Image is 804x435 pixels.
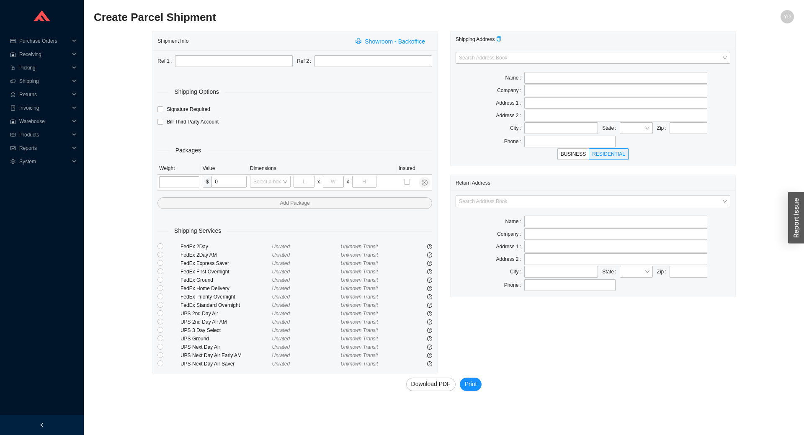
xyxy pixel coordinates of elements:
[323,176,344,188] input: W
[419,177,430,188] button: close-circle
[180,293,272,301] div: FedEx Priority Overnight
[180,360,272,368] div: UPS Next Day Air Saver
[180,335,272,343] div: UPS Ground
[201,162,248,175] th: Value
[456,175,730,190] div: Return Address
[39,422,44,427] span: left
[272,252,290,258] span: Unrated
[427,311,432,316] span: question-circle
[505,216,524,227] label: Name
[352,176,376,188] input: H
[272,269,290,275] span: Unrated
[427,244,432,249] span: question-circle
[19,34,70,48] span: Purchase Orders
[602,266,619,278] label: State
[340,269,378,275] span: Unknown Transit
[340,344,378,350] span: Unknown Transit
[496,35,501,44] div: Copy
[168,87,225,97] span: Shipping Options
[427,294,432,299] span: question-circle
[340,286,378,291] span: Unknown Transit
[340,336,378,342] span: Unknown Transit
[19,128,70,142] span: Products
[180,301,272,309] div: FedEx Standard Overnight
[465,379,477,389] span: Print
[297,55,314,67] label: Ref 2
[272,244,290,250] span: Unrated
[340,277,378,283] span: Unknown Transit
[340,327,378,333] span: Unknown Transit
[272,277,290,283] span: Unrated
[180,309,272,318] div: UPS 2nd Day Air
[19,101,70,115] span: Invoicing
[657,266,670,278] label: Zip
[496,241,524,252] label: Address 1
[411,379,451,389] span: Download PDF
[180,284,272,293] div: FedEx Home Delivery
[272,286,290,291] span: Unrated
[602,122,619,134] label: State
[180,351,272,360] div: UPS Next Day Air Early AM
[427,336,432,341] span: question-circle
[180,326,272,335] div: UPS 3 Day Select
[94,10,619,25] h2: Create Parcel Shipment
[10,92,16,97] span: customer-service
[10,159,16,164] span: setting
[504,279,524,291] label: Phone
[496,110,524,121] label: Address 2
[340,311,378,317] span: Unknown Transit
[10,132,16,137] span: read
[19,88,70,101] span: Returns
[203,176,212,188] span: $
[157,55,175,67] label: Ref 1
[180,318,272,326] div: UPS 2nd Day Air AM
[317,178,320,186] div: x
[340,244,378,250] span: Unknown Transit
[504,136,524,147] label: Phone
[427,345,432,350] span: question-circle
[427,252,432,257] span: question-circle
[510,122,524,134] label: City
[460,378,482,391] button: Print
[294,176,314,188] input: L
[272,294,290,300] span: Unrated
[427,361,432,366] span: question-circle
[163,105,213,113] span: Signature Required
[180,268,272,276] div: FedEx First Overnight
[180,259,272,268] div: FedEx Express Saver
[496,36,501,41] span: copy
[340,353,378,358] span: Unknown Transit
[496,97,524,109] label: Address 1
[340,252,378,258] span: Unknown Transit
[505,72,524,84] label: Name
[406,378,456,391] button: Download PDF
[340,361,378,367] span: Unknown Transit
[496,253,524,265] label: Address 2
[168,226,227,236] span: Shipping Services
[397,162,417,175] th: Insured
[340,302,378,308] span: Unknown Transit
[427,278,432,283] span: question-circle
[784,10,791,23] span: YD
[19,48,70,61] span: Receiving
[272,302,290,308] span: Unrated
[180,251,272,259] div: FedEx 2Day AM
[180,276,272,284] div: FedEx Ground
[365,37,425,46] span: Showroom - Backoffice
[180,343,272,351] div: UPS Next Day Air
[347,178,349,186] div: x
[248,162,397,175] th: Dimensions
[340,294,378,300] span: Unknown Transit
[272,327,290,333] span: Unrated
[272,336,290,342] span: Unrated
[272,319,290,325] span: Unrated
[497,228,524,240] label: Company
[427,269,432,274] span: question-circle
[10,146,16,151] span: fund
[180,242,272,251] div: FedEx 2Day
[272,260,290,266] span: Unrated
[427,328,432,333] span: question-circle
[427,261,432,266] span: question-circle
[157,162,201,175] th: Weight
[10,106,16,111] span: book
